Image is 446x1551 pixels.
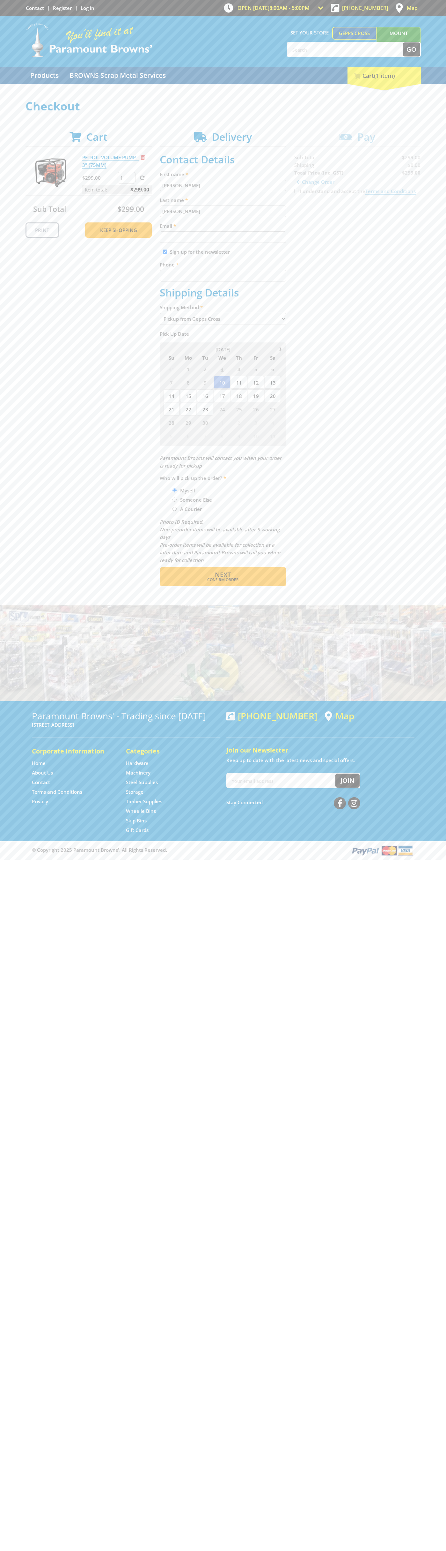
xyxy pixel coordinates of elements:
[377,27,421,51] a: Mount [PERSON_NAME]
[231,389,247,402] span: 18
[160,222,286,230] label: Email
[265,416,281,429] span: 4
[248,430,264,442] span: 10
[160,154,286,166] h2: Contact Details
[231,354,247,362] span: Th
[214,376,230,389] span: 10
[288,42,403,56] input: Search
[231,430,247,442] span: 9
[130,185,149,194] span: $299.00
[248,363,264,375] span: 5
[173,578,273,582] span: Confirm order
[170,249,230,255] label: Sign up for the newsletter
[226,746,414,755] h5: Join our Newsletter
[231,363,247,375] span: 4
[163,430,179,442] span: 5
[214,354,230,362] span: We
[126,789,143,795] a: Go to the Storage page
[53,5,72,11] a: Go to the registration page
[197,354,213,362] span: Tu
[126,798,162,805] a: Go to the Timber Supplies page
[163,376,179,389] span: 7
[163,354,179,362] span: Su
[265,389,281,402] span: 20
[178,485,197,496] label: Myself
[248,354,264,362] span: Fr
[248,416,264,429] span: 3
[85,222,152,238] a: Keep Shopping
[126,779,158,786] a: Go to the Steel Supplies page
[215,570,231,579] span: Next
[231,416,247,429] span: 2
[197,363,213,375] span: 2
[403,42,420,56] button: Go
[226,711,317,721] div: [PHONE_NUMBER]
[160,170,286,178] label: First name
[65,67,171,84] a: Go to the BROWNS Scrap Metal Services page
[180,354,196,362] span: Mo
[126,827,149,834] a: Go to the Gift Cards page
[32,747,113,756] h5: Corporate Information
[160,303,286,311] label: Shipping Method
[180,389,196,402] span: 15
[163,389,179,402] span: 14
[160,206,286,217] input: Please enter your last name.
[335,774,360,788] button: Join
[180,430,196,442] span: 6
[265,376,281,389] span: 13
[214,416,230,429] span: 1
[231,403,247,416] span: 25
[32,779,50,786] a: Go to the Contact page
[197,403,213,416] span: 23
[180,403,196,416] span: 22
[332,27,377,40] a: Gepps Cross
[226,756,414,764] p: Keep up to date with the latest news and special offers.
[172,498,177,502] input: Please select who will pick up the order.
[160,474,286,482] label: Who will pick up the order?
[172,507,177,511] input: Please select who will pick up the order.
[287,27,333,38] span: Set your store
[26,22,153,58] img: Paramount Browns'
[214,389,230,402] span: 17
[265,354,281,362] span: Sa
[248,376,264,389] span: 12
[160,519,281,563] em: Photo ID Required. Non-preorder items will be available after 5 working days Pre-order items will...
[248,403,264,416] span: 26
[160,196,286,204] label: Last name
[160,261,286,268] label: Phone
[26,844,421,856] div: ® Copyright 2025 Paramount Browns'. All Rights Reserved.
[160,313,286,325] select: Please select a shipping method.
[160,180,286,191] input: Please enter your first name.
[178,494,214,505] label: Someone Else
[347,67,421,84] div: Cart
[180,416,196,429] span: 29
[32,154,70,192] img: PETROL VOLUME PUMP - 3" (75MM)
[214,403,230,416] span: 24
[197,416,213,429] span: 30
[33,204,66,214] span: Sub Total
[160,330,286,338] label: Pick Up Date
[32,798,48,805] a: Go to the Privacy page
[197,430,213,442] span: 7
[126,808,156,814] a: Go to the Wheelie Bins page
[82,154,139,169] a: PETROL VOLUME PUMP - 3" (75MM)
[265,363,281,375] span: 6
[197,376,213,389] span: 9
[163,416,179,429] span: 28
[82,185,152,194] p: Item total:
[32,711,220,721] h3: Paramount Browns' - Trading since [DATE]
[160,270,286,281] input: Please enter your telephone number.
[32,769,53,776] a: Go to the About Us page
[248,389,264,402] span: 19
[180,363,196,375] span: 1
[212,130,252,144] span: Delivery
[265,403,281,416] span: 27
[26,5,44,11] a: Go to the Contact page
[226,795,360,810] div: Stay Connected
[180,376,196,389] span: 8
[216,346,230,353] span: [DATE]
[269,4,310,11] span: 8:00am - 5:00pm
[126,769,150,776] a: Go to the Machinery page
[126,747,207,756] h5: Categories
[32,760,46,767] a: Go to the Home page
